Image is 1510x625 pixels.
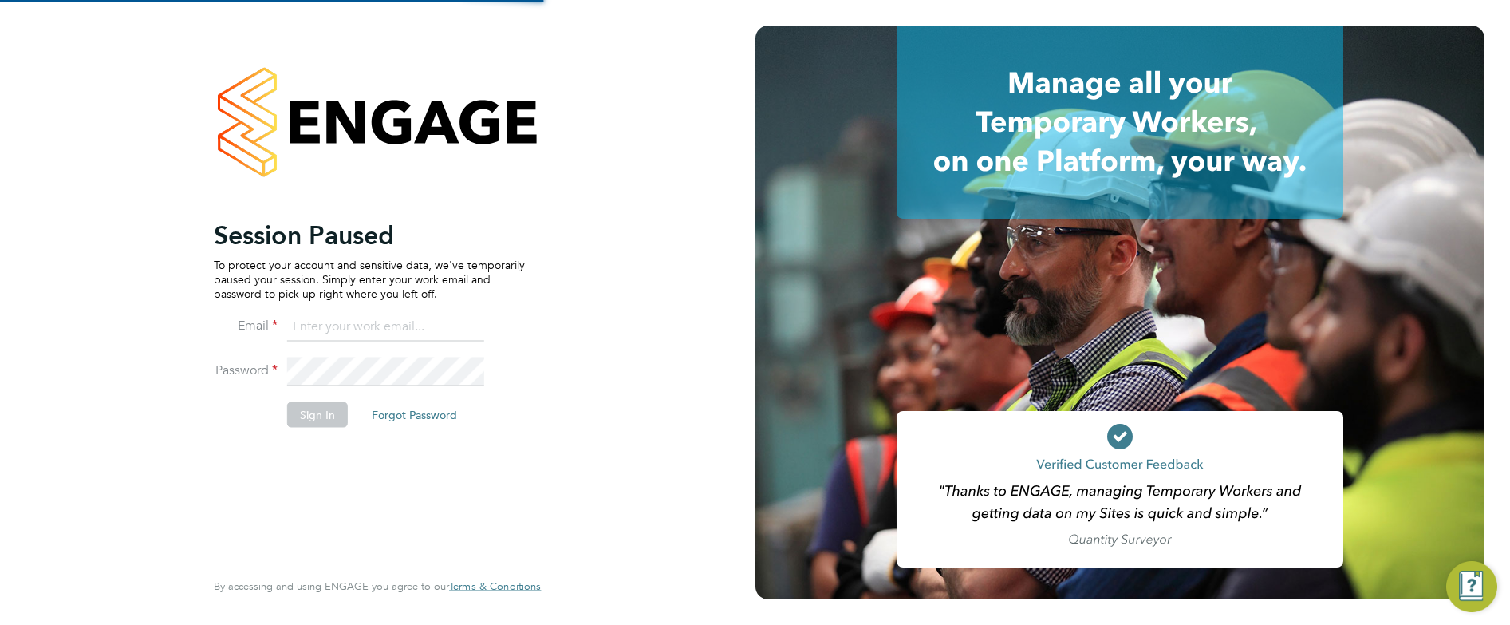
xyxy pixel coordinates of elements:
[359,402,470,427] button: Forgot Password
[214,257,525,301] p: To protect your account and sensitive data, we've temporarily paused your session. Simply enter y...
[287,402,348,427] button: Sign In
[449,580,541,593] a: Terms & Conditions
[287,313,484,342] input: Enter your work email...
[214,580,541,593] span: By accessing and using ENGAGE you agree to our
[1446,561,1497,612] button: Engage Resource Center
[214,219,525,251] h2: Session Paused
[214,362,278,378] label: Password
[214,317,278,334] label: Email
[449,580,541,593] span: Terms & Conditions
